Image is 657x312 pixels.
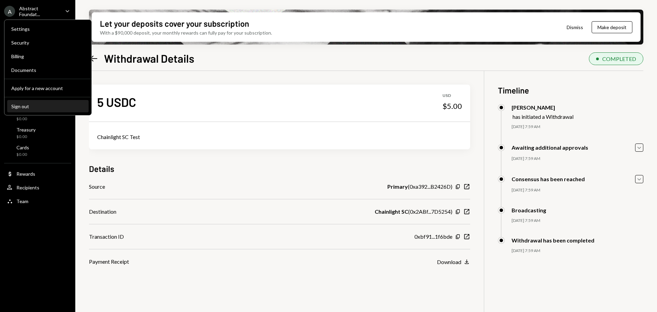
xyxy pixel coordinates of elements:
[11,26,85,32] div: Settings
[16,185,39,190] div: Recipients
[437,259,461,265] div: Download
[512,124,643,130] div: [DATE] 7:59 AM
[512,104,574,111] div: [PERSON_NAME]
[512,207,546,213] div: Broadcasting
[11,67,85,73] div: Documents
[375,208,408,216] b: Chainlight SC
[11,53,85,59] div: Billing
[89,233,124,241] div: Transaction ID
[16,116,33,122] div: $0.00
[387,183,452,191] div: ( 0xa392...B2426D )
[375,208,452,216] div: ( 0x2ABf...7D5254 )
[512,176,585,182] div: Consensus has been reached
[512,144,588,151] div: Awaiting additional approvals
[442,101,462,111] div: $5.00
[512,248,643,254] div: [DATE] 7:59 AM
[387,183,408,191] b: Primary
[513,113,574,120] div: has initiated a Withdrawal
[89,163,114,174] h3: Details
[7,82,89,95] button: Apply for a new account
[4,181,71,194] a: Recipients
[7,50,89,62] a: Billing
[104,51,194,65] h1: Withdrawal Details
[16,127,36,133] div: Treasury
[512,237,594,244] div: Withdrawal has been completed
[512,187,643,193] div: [DATE] 7:59 AM
[592,21,632,33] button: Make deposit
[11,103,85,109] div: Sign out
[4,6,15,17] div: A
[16,152,29,158] div: $0.00
[4,167,71,180] a: Rewards
[4,142,71,159] a: Cards$0.00
[7,36,89,49] a: Security
[89,258,129,266] div: Payment Receipt
[442,93,462,99] div: USD
[4,195,71,207] a: Team
[11,40,85,46] div: Security
[16,198,28,204] div: Team
[97,94,136,110] div: 5 USDC
[89,208,116,216] div: Destination
[7,100,89,113] button: Sign out
[7,23,89,35] a: Settings
[4,125,71,141] a: Treasury$0.00
[11,85,85,91] div: Apply for a new account
[512,156,643,162] div: [DATE] 7:59 AM
[512,218,643,224] div: [DATE] 7:59 AM
[7,64,89,76] a: Documents
[19,5,60,17] div: Abstract Foundat...
[16,171,35,177] div: Rewards
[602,55,636,62] div: COMPLETED
[498,85,643,96] h3: Timeline
[558,19,592,35] button: Dismiss
[414,233,452,241] div: 0xbf91...1f6bde
[97,133,462,141] div: Chainlight SC Test
[100,29,272,36] div: With a $90,000 deposit, your monthly rewards can fully pay for your subscription.
[89,183,105,191] div: Source
[437,258,470,266] button: Download
[16,134,36,140] div: $0.00
[16,145,29,150] div: Cards
[100,18,249,29] div: Let your deposits cover your subscription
